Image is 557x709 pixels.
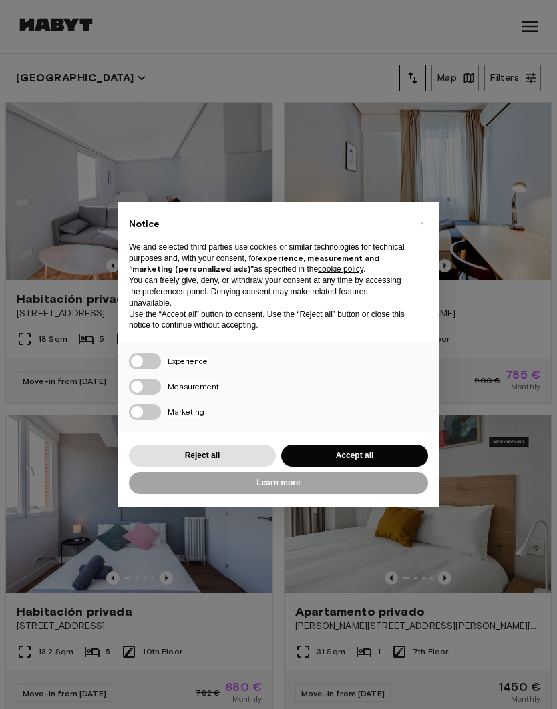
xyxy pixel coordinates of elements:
button: Close this notice [411,212,432,234]
span: Measurement [168,381,219,393]
strong: experience, measurement and “marketing (personalized ads)” [129,253,379,274]
a: cookie policy [318,264,363,274]
span: Experience [168,356,208,367]
p: You can freely give, deny, or withdraw your consent at any time by accessing the preferences pane... [129,275,407,308]
span: × [419,215,424,231]
button: Accept all [281,445,428,467]
span: Marketing [168,407,204,418]
button: Reject all [129,445,276,467]
h2: Notice [129,218,407,231]
p: We and selected third parties use cookies or similar technologies for technical purposes and, wit... [129,242,407,275]
button: Learn more [129,472,428,494]
p: Use the “Accept all” button to consent. Use the “Reject all” button or close this notice to conti... [129,309,407,332]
